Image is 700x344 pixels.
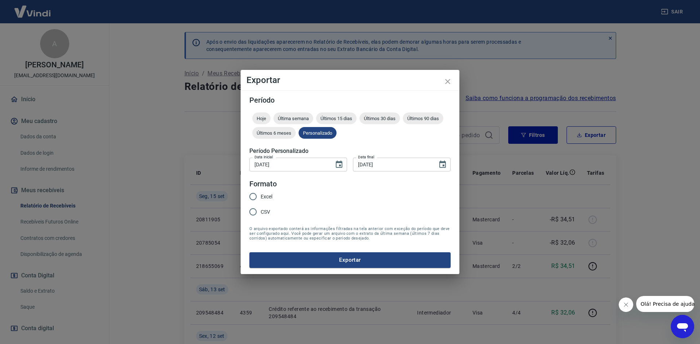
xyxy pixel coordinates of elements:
iframe: Fechar mensagem [619,297,633,312]
span: Últimos 6 meses [252,130,296,136]
button: close [439,73,456,90]
input: DD/MM/YYYY [249,158,329,171]
span: Últimos 15 dias [316,116,357,121]
div: Personalizado [299,127,337,139]
div: Última semana [273,112,313,124]
button: Choose date, selected date is 15 de set de 2025 [435,157,450,172]
h5: Período [249,96,451,104]
button: Exportar [249,252,451,268]
iframe: Botão para abrir a janela de mensagens [671,315,694,338]
div: Hoje [252,112,271,124]
iframe: Mensagem da empresa [636,296,694,312]
span: O arquivo exportado conterá as informações filtradas na tela anterior com exceção do período que ... [249,226,451,241]
div: Últimos 6 meses [252,127,296,139]
h4: Exportar [246,76,454,84]
div: Últimos 15 dias [316,112,357,124]
span: Excel [261,193,272,201]
div: Últimos 30 dias [359,112,400,124]
span: Última semana [273,116,313,121]
label: Data inicial [254,154,273,160]
span: Personalizado [299,130,337,136]
legend: Formato [249,179,277,189]
label: Data final [358,154,374,160]
input: DD/MM/YYYY [353,158,432,171]
span: Últimos 30 dias [359,116,400,121]
div: Últimos 90 dias [403,112,443,124]
span: CSV [261,208,270,216]
span: Últimos 90 dias [403,116,443,121]
span: Hoje [252,116,271,121]
h5: Período Personalizado [249,147,451,155]
span: Olá! Precisa de ajuda? [4,5,61,11]
button: Choose date, selected date is 11 de set de 2025 [332,157,346,172]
